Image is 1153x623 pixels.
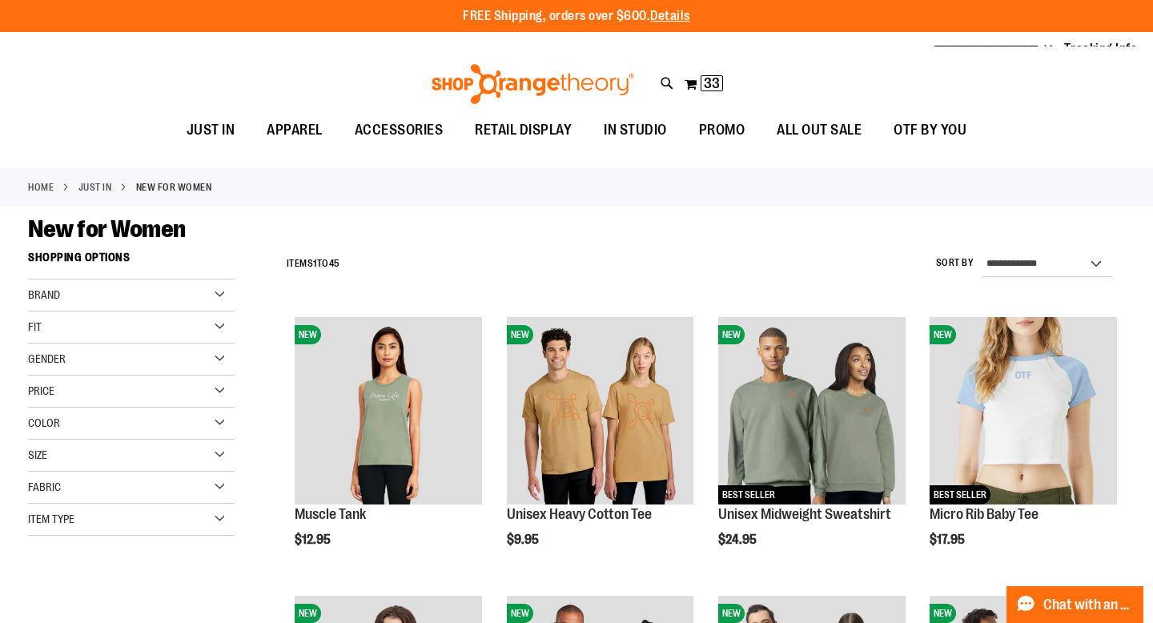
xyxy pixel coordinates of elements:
[295,604,321,623] span: NEW
[267,112,323,148] span: APPAREL
[1044,41,1052,57] button: Account menu
[718,485,779,504] span: BEST SELLER
[718,317,906,507] a: Unisex Midweight SweatshirtNEWBEST SELLER
[28,180,54,195] a: Home
[930,506,1039,522] a: Micro Rib Baby Tee
[28,480,61,493] span: Fabric
[507,506,652,522] a: Unisex Heavy Cotton Tee
[894,112,966,148] span: OTF BY YOU
[1006,586,1144,623] button: Chat with an Expert
[28,288,60,301] span: Brand
[936,256,974,270] label: Sort By
[295,325,321,344] span: NEW
[930,317,1117,504] img: Micro Rib Baby Tee
[295,533,333,547] span: $12.95
[650,9,690,23] a: Details
[507,325,533,344] span: NEW
[463,7,690,26] p: FREE Shipping, orders over $600.
[499,309,702,588] div: product
[295,317,482,507] a: Muscle TankNEW
[710,309,914,588] div: product
[28,320,42,333] span: Fit
[28,352,66,365] span: Gender
[718,604,745,623] span: NEW
[287,251,340,276] h2: Items to
[28,416,60,429] span: Color
[28,215,186,243] span: New for Women
[28,512,74,525] span: Item Type
[777,112,862,148] span: ALL OUT SALE
[930,485,990,504] span: BEST SELLER
[718,317,906,504] img: Unisex Midweight Sweatshirt
[28,448,47,461] span: Size
[718,506,891,522] a: Unisex Midweight Sweatshirt
[930,317,1117,507] a: Micro Rib Baby TeeNEWBEST SELLER
[429,64,637,104] img: Shop Orangetheory
[287,309,490,588] div: product
[718,533,759,547] span: $24.95
[507,533,541,547] span: $9.95
[136,180,212,195] strong: New for Women
[78,180,112,195] a: JUST IN
[922,309,1125,588] div: product
[718,325,745,344] span: NEW
[507,604,533,623] span: NEW
[1043,597,1134,613] span: Chat with an Expert
[28,243,235,279] strong: Shopping Options
[699,112,745,148] span: PROMO
[355,112,444,148] span: ACCESSORIES
[475,112,572,148] span: RETAIL DISPLAY
[329,258,340,269] span: 45
[28,384,54,397] span: Price
[295,317,482,504] img: Muscle Tank
[313,258,317,269] span: 1
[507,317,694,507] a: Unisex Heavy Cotton TeeNEW
[187,112,235,148] span: JUST IN
[1064,40,1138,58] a: Tracking Info
[930,533,967,547] span: $17.95
[604,112,667,148] span: IN STUDIO
[930,325,956,344] span: NEW
[507,317,694,504] img: Unisex Heavy Cotton Tee
[930,604,956,623] span: NEW
[295,506,366,522] a: Muscle Tank
[704,75,720,91] span: 33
